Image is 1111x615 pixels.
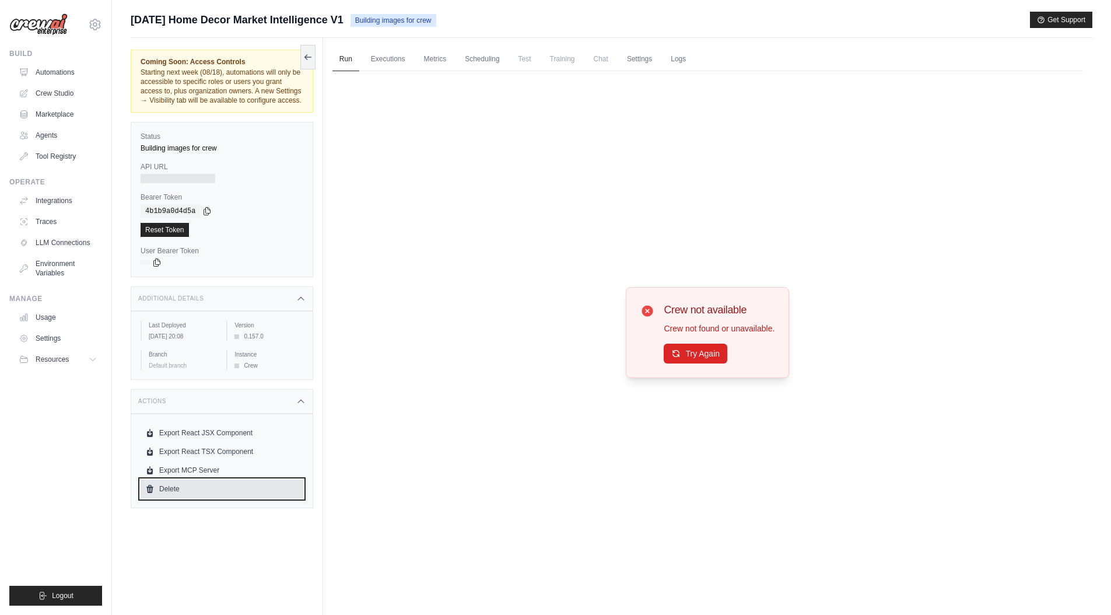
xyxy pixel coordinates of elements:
span: Coming Soon: Access Controls [141,57,303,67]
div: 0.157.0 [234,332,303,341]
a: Marketplace [14,105,102,124]
a: Settings [620,47,659,72]
a: Export React TSX Component [141,442,303,461]
a: Scheduling [458,47,506,72]
a: Export React JSX Component [141,424,303,442]
span: Starting next week (08/18), automations will only be accessible to specific roles or users you gr... [141,68,302,104]
button: Try Again [664,344,727,364]
a: Export MCP Server [141,461,303,480]
span: [DATE] Home Decor Market Intelligence V1 [131,12,344,28]
span: Resources [36,355,69,364]
div: Operate [9,177,102,187]
a: Usage [14,308,102,327]
div: Build [9,49,102,58]
button: Resources [14,350,102,369]
div: Crew [234,361,303,370]
a: Executions [364,47,412,72]
label: User Bearer Token [141,246,303,256]
span: Training is not available until the deployment is complete [543,47,582,71]
div: Manage [9,294,102,303]
time: August 11, 2025 at 20:08 EDT [149,333,183,340]
label: API URL [141,162,303,172]
button: Get Support [1030,12,1092,28]
a: LLM Connections [14,233,102,252]
a: Automations [14,63,102,82]
label: Instance [234,350,303,359]
a: Integrations [14,191,102,210]
a: Environment Variables [14,254,102,282]
h3: Actions [138,398,166,405]
a: Tool Registry [14,147,102,166]
a: Delete [141,480,303,498]
span: Default branch [149,362,187,369]
span: Building images for crew [351,14,436,27]
label: Version [234,321,303,330]
a: Traces [14,212,102,231]
a: Reset Token [141,223,189,237]
img: Logo [9,13,68,36]
span: Chat is not available until the deployment is complete [587,47,615,71]
a: Crew Studio [14,84,102,103]
a: Agents [14,126,102,145]
label: Last Deployed [149,321,217,330]
button: Logout [9,586,102,606]
code: 4b1b9a0d4d5a [141,204,200,218]
a: Logs [664,47,693,72]
a: Metrics [417,47,454,72]
label: Bearer Token [141,193,303,202]
span: Test [511,47,538,71]
p: Crew not found or unavailable. [664,323,774,334]
a: Run [332,47,359,72]
label: Branch [149,350,217,359]
a: Settings [14,329,102,348]
div: Building images for crew [141,144,303,153]
h3: Additional Details [138,295,204,302]
span: Logout [52,591,73,600]
label: Status [141,132,303,141]
h3: Crew not available [664,302,774,318]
